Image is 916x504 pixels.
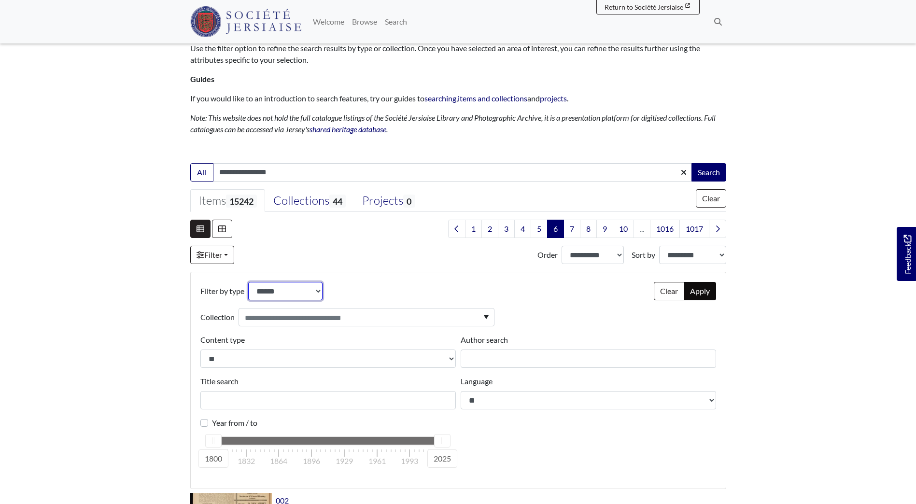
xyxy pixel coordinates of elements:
div: 1961 [368,455,386,467]
a: Search [381,12,411,31]
a: Goto page 8 [580,220,597,238]
a: Goto page 4 [514,220,531,238]
a: Goto page 1 [465,220,482,238]
label: Title search [200,376,239,387]
div: Projects [362,194,415,208]
label: Sort by [632,249,655,261]
input: Enter one or more search terms... [213,163,692,182]
div: 1800 [198,449,228,468]
a: Goto page 3 [498,220,515,238]
label: Year from / to [212,417,257,429]
a: Filter [190,246,234,264]
a: Goto page 9 [596,220,613,238]
button: Clear [696,189,726,208]
span: 15242 [226,195,257,208]
em: Note: This website does not hold the full catalogue listings of the Société Jersiaise Library and... [190,113,716,134]
p: If you would like to an introduction to search features, try our guides to , and . [190,93,726,104]
a: Goto page 10 [613,220,634,238]
strong: Guides [190,74,214,84]
a: projects [540,94,567,103]
a: Goto page 1016 [650,220,680,238]
div: Collections [273,194,346,208]
a: Goto page 5 [531,220,548,238]
button: Search [691,163,726,182]
div: 1929 [336,455,353,467]
nav: pagination [444,220,726,238]
label: Collection [200,308,235,326]
a: Goto page 2 [481,220,498,238]
span: Return to Société Jersiaise [605,3,683,11]
a: Goto page 7 [564,220,580,238]
div: 1896 [303,455,320,467]
label: Author search [461,334,508,346]
button: Apply [684,282,716,300]
span: 44 [329,195,346,208]
a: Previous page [448,220,465,238]
div: 2025 [427,449,457,468]
a: shared heritage database [310,125,386,134]
a: searching [424,94,456,103]
div: 1832 [238,455,255,467]
a: Société Jersiaise logo [190,4,302,40]
a: items and collections [458,94,527,103]
label: Order [537,249,558,261]
a: Would you like to provide feedback? [897,227,916,281]
a: Goto page 1017 [679,220,709,238]
button: All [190,163,213,182]
a: Browse [348,12,381,31]
span: 0 [403,195,415,208]
label: Filter by type [200,282,244,300]
p: Use the filter option to refine the search results by type or collection. Once you have selected ... [190,42,726,66]
span: Goto page 6 [547,220,564,238]
div: 1993 [401,455,418,467]
label: Content type [200,334,245,346]
a: Next page [709,220,726,238]
a: Welcome [309,12,348,31]
div: 1864 [270,455,287,467]
span: Feedback [902,235,913,274]
img: Société Jersiaise [190,6,302,37]
label: Language [461,376,493,387]
button: Clear [654,282,684,300]
div: Items [198,194,257,208]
